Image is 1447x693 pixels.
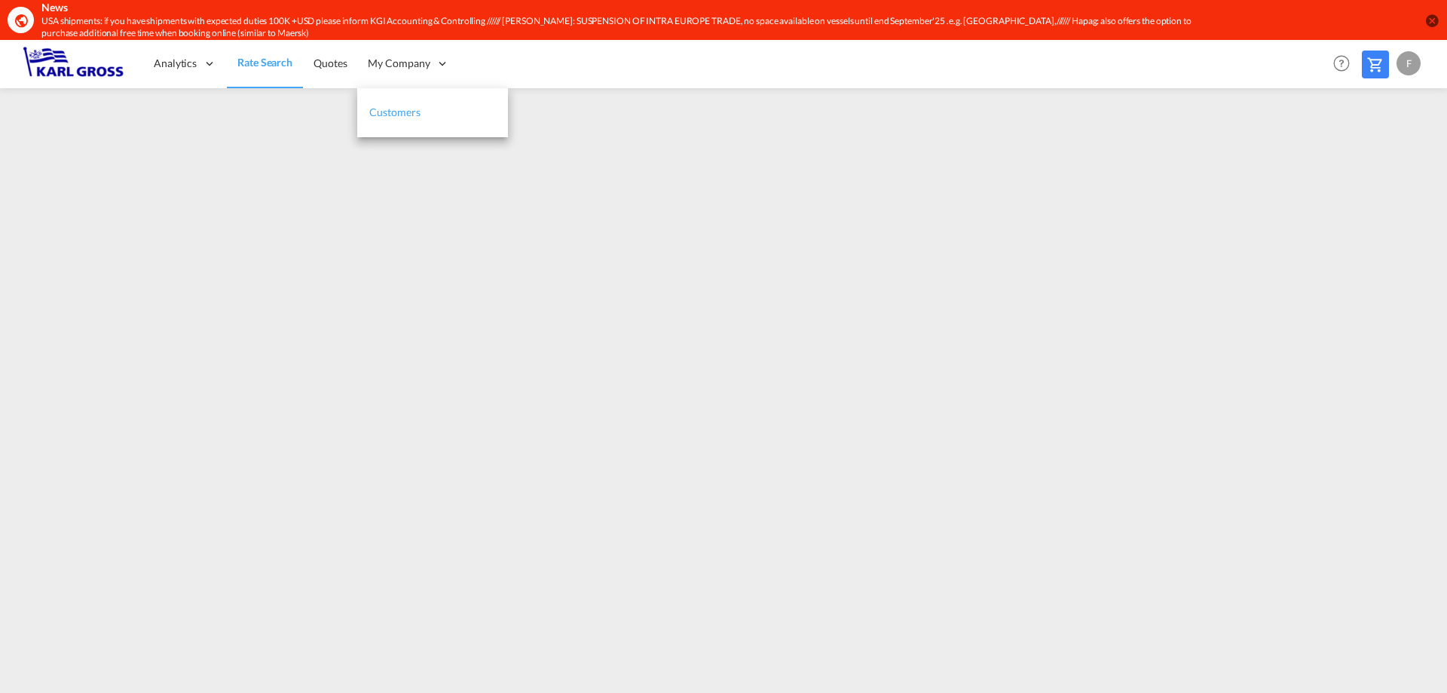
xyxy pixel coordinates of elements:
span: Rate Search [237,56,292,69]
a: Rate Search [227,39,303,88]
div: F [1397,51,1421,75]
div: My Company [357,39,460,88]
span: Help [1329,51,1354,76]
a: Customers [357,88,508,137]
iframe: Chat [11,614,64,670]
span: My Company [368,56,430,71]
div: USA shipments: if you have shipments with expected duties 100K +USD please inform KGI Accounting ... [41,15,1225,41]
img: 3269c73066d711f095e541db4db89301.png [23,47,124,81]
span: Analytics [154,56,197,71]
a: Quotes [303,39,357,88]
div: Analytics [143,39,227,88]
span: Customers [369,106,420,118]
md-icon: icon-earth [14,13,29,28]
span: Quotes [314,57,347,69]
button: icon-close-circle [1424,13,1439,28]
div: Help [1329,51,1362,78]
